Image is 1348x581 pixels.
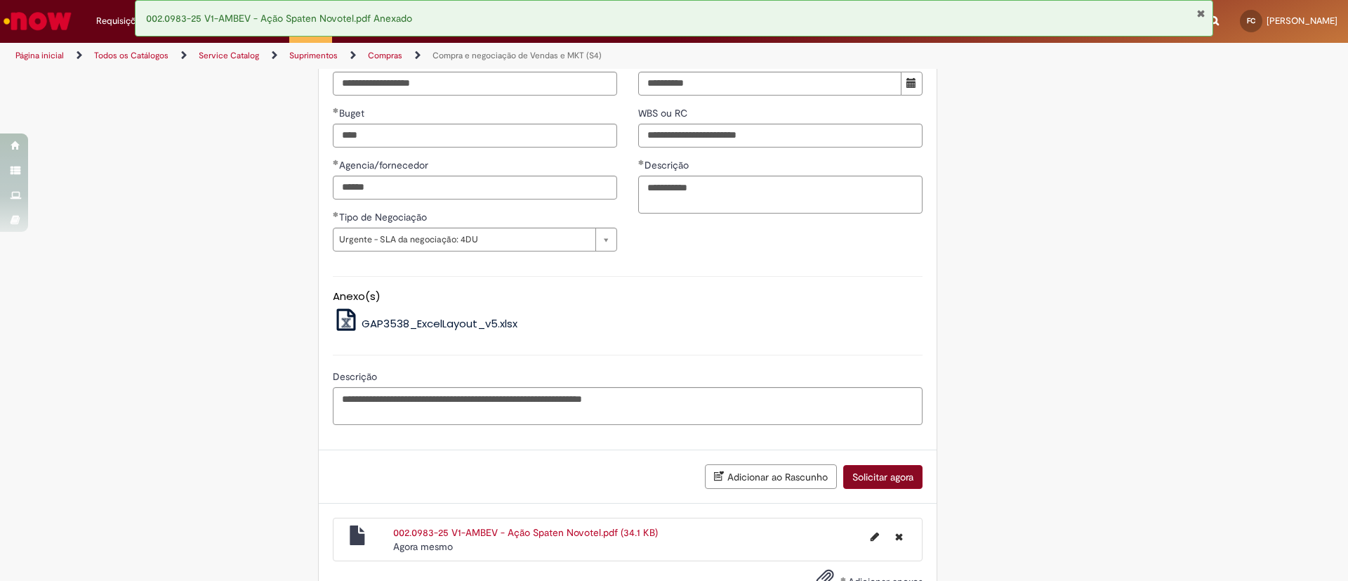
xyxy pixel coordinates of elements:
button: Mostrar calendário para Data do Evento [901,72,923,96]
h5: Anexo(s) [333,291,923,303]
a: 002.0983-25 V1-AMBEV - Ação Spaten Novotel.pdf (34.1 KB) [393,526,658,539]
span: WBS ou RC [638,107,690,119]
textarea: Descrição [638,176,923,214]
button: Editar nome de arquivo 002.0983-25 V1-AMBEV - Ação Spaten Novotel.pdf [862,525,887,548]
ul: Trilhas de página [11,43,888,69]
img: ServiceNow [1,7,74,35]
input: WBS ou RC [638,124,923,148]
span: Tipo de Negociação [339,211,430,223]
a: Todos os Catálogos [94,50,168,61]
a: Compra e negociação de Vendas e MKT (S4) [432,50,602,61]
span: Requisições [96,14,145,28]
input: Email da agência/fornecedor [333,72,617,96]
input: Agencia/fornecedor [333,176,617,200]
span: Buget [339,107,367,119]
span: Agora mesmo [393,540,453,553]
input: Buget [333,124,617,148]
button: Fechar Notificação [1196,8,1205,19]
time: 30/09/2025 15:09:20 [393,540,453,553]
span: Agencia/fornecedor [339,159,431,171]
button: Solicitar agora [843,465,923,489]
button: Excluir 002.0983-25 V1-AMBEV - Ação Spaten Novotel.pdf [887,525,911,548]
span: [PERSON_NAME] [1267,15,1337,27]
button: Adicionar ao Rascunho [705,464,837,489]
span: GAP3538_ExcelLayout_v5.xlsx [362,316,517,331]
span: Urgente - SLA da negociação: 4DU [339,228,588,251]
a: Página inicial [15,50,64,61]
span: Descrição [333,370,380,383]
span: FC [1247,16,1255,25]
span: 002.0983-25 V1-AMBEV - Ação Spaten Novotel.pdf Anexado [146,12,412,25]
input: Data do Evento 04 October 2025 Saturday [638,72,901,96]
span: Obrigatório Preenchido [333,211,339,217]
a: Suprimentos [289,50,338,61]
span: Obrigatório Preenchido [638,159,645,165]
textarea: Descrição [333,387,923,425]
a: Service Catalog [199,50,259,61]
a: Compras [368,50,402,61]
a: GAP3538_ExcelLayout_v5.xlsx [333,316,518,331]
span: Obrigatório Preenchido [333,159,339,165]
span: Descrição [645,159,692,171]
span: Obrigatório Preenchido [333,107,339,113]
